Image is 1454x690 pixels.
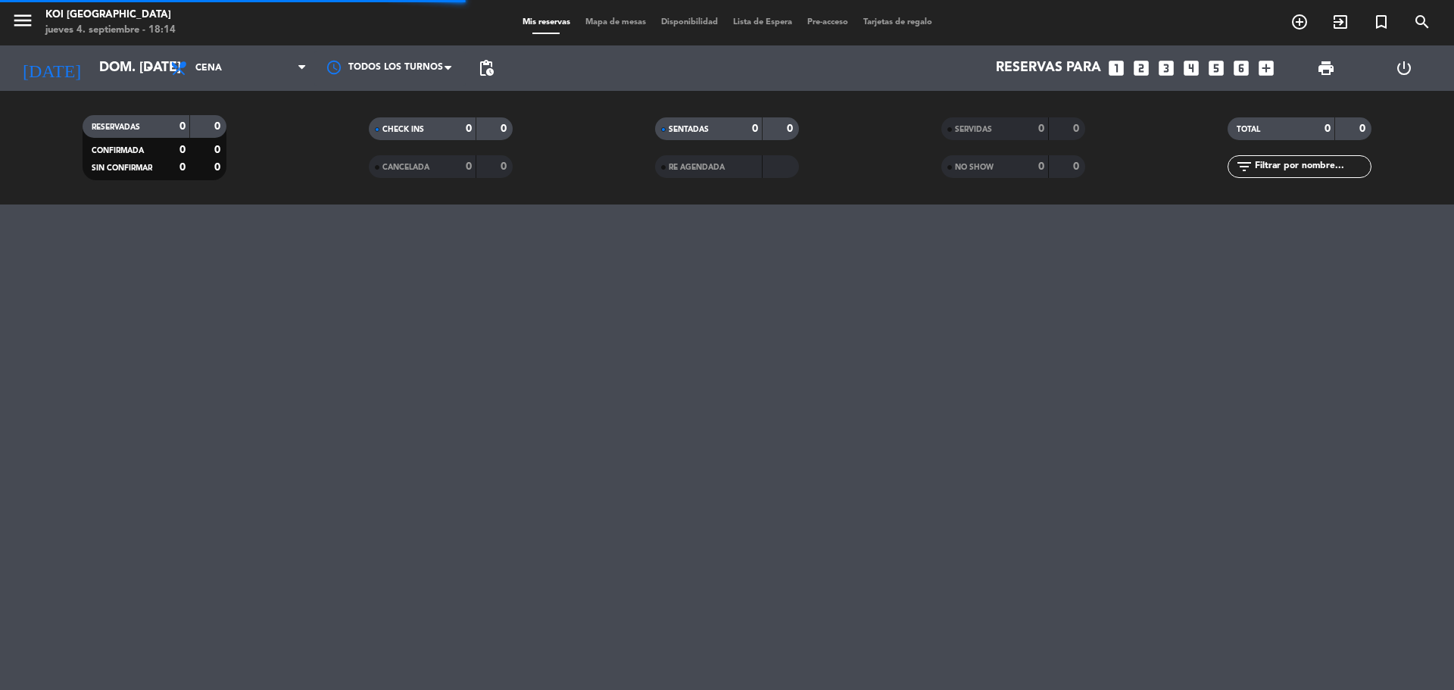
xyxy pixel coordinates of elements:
[11,9,34,32] i: menu
[1073,161,1082,172] strong: 0
[1290,13,1309,31] i: add_circle_outline
[179,162,186,173] strong: 0
[214,162,223,173] strong: 0
[382,164,429,171] span: CANCELADA
[955,126,992,133] span: SERVIDAS
[92,123,140,131] span: RESERVADAS
[45,23,176,38] div: jueves 4. septiembre - 18:14
[654,18,725,27] span: Disponibilidad
[515,18,578,27] span: Mis reservas
[787,123,796,134] strong: 0
[466,161,472,172] strong: 0
[1156,58,1176,78] i: looks_3
[669,164,725,171] span: RE AGENDADA
[1038,123,1044,134] strong: 0
[1365,45,1443,91] div: LOG OUT
[1073,123,1082,134] strong: 0
[752,123,758,134] strong: 0
[669,126,709,133] span: SENTADAS
[382,126,424,133] span: CHECK INS
[1038,161,1044,172] strong: 0
[800,18,856,27] span: Pre-acceso
[214,145,223,155] strong: 0
[1231,58,1251,78] i: looks_6
[1317,59,1335,77] span: print
[1359,123,1368,134] strong: 0
[92,164,152,172] span: SIN CONFIRMAR
[501,123,510,134] strong: 0
[578,18,654,27] span: Mapa de mesas
[179,121,186,132] strong: 0
[45,8,176,23] div: KOI [GEOGRAPHIC_DATA]
[1106,58,1126,78] i: looks_one
[1131,58,1151,78] i: looks_two
[856,18,940,27] span: Tarjetas de regalo
[1181,58,1201,78] i: looks_4
[11,52,92,85] i: [DATE]
[1235,158,1253,176] i: filter_list
[996,61,1101,76] span: Reservas para
[1256,58,1276,78] i: add_box
[141,59,159,77] i: arrow_drop_down
[1372,13,1390,31] i: turned_in_not
[466,123,472,134] strong: 0
[1395,59,1413,77] i: power_settings_new
[1206,58,1226,78] i: looks_5
[725,18,800,27] span: Lista de Espera
[477,59,495,77] span: pending_actions
[1237,126,1260,133] span: TOTAL
[1325,123,1331,134] strong: 0
[1413,13,1431,31] i: search
[1331,13,1349,31] i: exit_to_app
[179,145,186,155] strong: 0
[1253,158,1371,175] input: Filtrar por nombre...
[214,121,223,132] strong: 0
[11,9,34,37] button: menu
[955,164,994,171] span: NO SHOW
[92,147,144,155] span: CONFIRMADA
[195,63,222,73] span: Cena
[501,161,510,172] strong: 0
